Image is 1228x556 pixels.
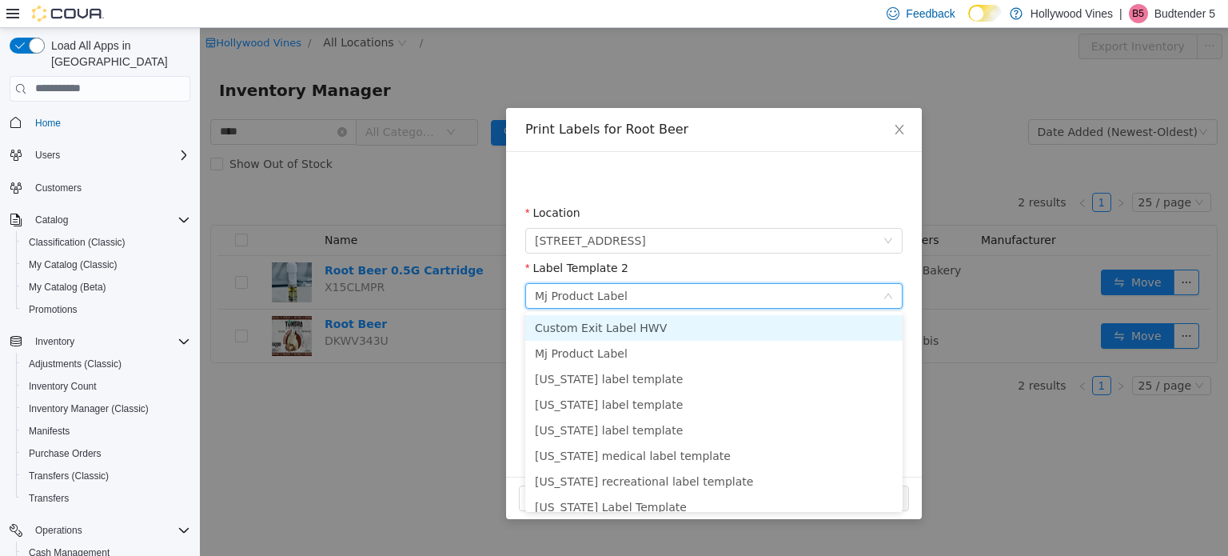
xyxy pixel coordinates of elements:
[693,95,706,108] i: icon: close
[1132,4,1144,23] span: B5
[22,377,190,396] span: Inventory Count
[22,354,128,374] a: Adjustments (Classic)
[325,390,703,415] li: [US_STATE] label template
[29,210,190,230] span: Catalog
[3,519,197,542] button: Operations
[22,399,190,418] span: Inventory Manager (Classic)
[677,80,722,125] button: Close
[1031,4,1113,23] p: Hollywood Vines
[22,377,103,396] a: Inventory Count
[3,144,197,166] button: Users
[906,6,955,22] span: Feedback
[16,398,197,420] button: Inventory Manager (Classic)
[29,210,74,230] button: Catalog
[325,466,703,492] li: [US_STATE] Label Template
[16,375,197,398] button: Inventory Count
[22,300,190,319] span: Promotions
[968,5,1002,22] input: Dark Mode
[29,470,109,482] span: Transfers (Classic)
[29,358,122,370] span: Adjustments (Classic)
[29,521,190,540] span: Operations
[1119,4,1122,23] p: |
[16,276,197,298] button: My Catalog (Beta)
[32,6,104,22] img: Cova
[35,214,68,226] span: Catalog
[22,489,190,508] span: Transfers
[16,353,197,375] button: Adjustments (Classic)
[16,420,197,442] button: Manifests
[16,254,197,276] button: My Catalog (Classic)
[35,182,82,194] span: Customers
[29,447,102,460] span: Purchase Orders
[22,466,190,486] span: Transfers (Classic)
[3,209,197,231] button: Catalog
[684,208,693,219] i: icon: down
[22,278,113,297] a: My Catalog (Beta)
[22,354,190,374] span: Adjustments (Classic)
[325,364,703,390] li: [US_STATE] label template
[35,117,61,130] span: Home
[325,178,381,191] label: Location
[29,236,126,249] span: Classification (Classic)
[35,524,82,537] span: Operations
[22,233,190,252] span: Classification (Classic)
[29,521,89,540] button: Operations
[22,300,84,319] a: Promotions
[16,487,197,510] button: Transfers
[325,415,703,441] li: [US_STATE] medical label template
[29,178,88,198] a: Customers
[1154,4,1215,23] p: Budtender 5
[29,178,190,198] span: Customers
[29,380,97,393] span: Inventory Count
[3,330,197,353] button: Inventory
[22,444,108,463] a: Purchase Orders
[335,256,428,280] div: Mj Product Label
[3,111,197,134] button: Home
[22,422,190,441] span: Manifests
[35,149,60,162] span: Users
[22,278,190,297] span: My Catalog (Beta)
[45,38,190,70] span: Load All Apps in [GEOGRAPHIC_DATA]
[35,335,74,348] span: Inventory
[22,489,75,508] a: Transfers
[325,93,703,110] div: Print Labels for Root Beer
[22,422,76,441] a: Manifests
[16,298,197,321] button: Promotions
[29,146,190,165] span: Users
[29,114,67,133] a: Home
[325,287,703,313] li: Custom Exit Label HWV
[29,281,106,294] span: My Catalog (Beta)
[29,113,190,133] span: Home
[16,442,197,465] button: Purchase Orders
[16,231,197,254] button: Classification (Classic)
[22,466,115,486] a: Transfers (Classic)
[335,201,446,225] span: 3591 S. Vine Rd
[29,258,118,271] span: My Catalog (Classic)
[29,425,70,438] span: Manifests
[319,458,375,483] button: Close
[22,233,132,252] a: Classification (Classic)
[325,338,703,364] li: [US_STATE] label template
[325,313,703,338] li: Mj Product Label
[22,399,155,418] a: Inventory Manager (Classic)
[3,176,197,199] button: Customers
[22,255,124,274] a: My Catalog (Classic)
[684,263,693,274] i: icon: down
[16,465,197,487] button: Transfers (Classic)
[29,492,69,505] span: Transfers
[29,332,81,351] button: Inventory
[22,255,190,274] span: My Catalog (Classic)
[29,332,190,351] span: Inventory
[29,402,149,415] span: Inventory Manager (Classic)
[325,441,703,466] li: [US_STATE] recreational label template
[29,303,78,316] span: Promotions
[29,146,66,165] button: Users
[325,234,429,246] label: Label Template 2
[22,444,190,463] span: Purchase Orders
[1129,4,1148,23] div: Budtender 5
